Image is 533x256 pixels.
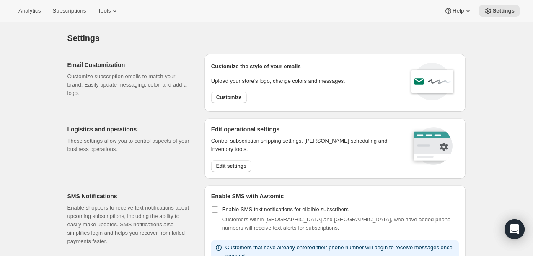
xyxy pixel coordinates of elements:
[222,206,349,212] span: Enable SMS text notifications for eligible subscribers
[67,137,191,154] p: These settings allow you to control aspects of your business operations.
[211,137,398,154] p: Control subscription shipping settings, [PERSON_NAME] scheduling and inventory tools.
[67,72,191,97] p: Customize subscription emails to match your brand. Easily update messaging, color, and add a logo.
[453,8,464,14] span: Help
[67,204,191,246] p: Enable shoppers to receive text notifications about upcoming subscriptions, including the ability...
[67,61,191,69] h2: Email Customization
[47,5,91,17] button: Subscriptions
[98,8,111,14] span: Tools
[479,5,520,17] button: Settings
[216,94,242,101] span: Customize
[211,125,398,133] h2: Edit operational settings
[93,5,124,17] button: Tools
[211,192,459,200] h2: Enable SMS with Awtomic
[439,5,477,17] button: Help
[67,33,100,43] span: Settings
[222,216,450,231] span: Customers within [GEOGRAPHIC_DATA] and [GEOGRAPHIC_DATA], who have added phone numbers will recei...
[505,219,525,239] div: Open Intercom Messenger
[211,62,301,71] p: Customize the style of your emails
[211,92,247,103] button: Customize
[13,5,46,17] button: Analytics
[492,8,515,14] span: Settings
[211,77,345,85] p: Upload your store’s logo, change colors and messages.
[67,192,191,200] h2: SMS Notifications
[211,160,251,172] button: Edit settings
[18,8,41,14] span: Analytics
[52,8,86,14] span: Subscriptions
[216,163,246,169] span: Edit settings
[67,125,191,133] h2: Logistics and operations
